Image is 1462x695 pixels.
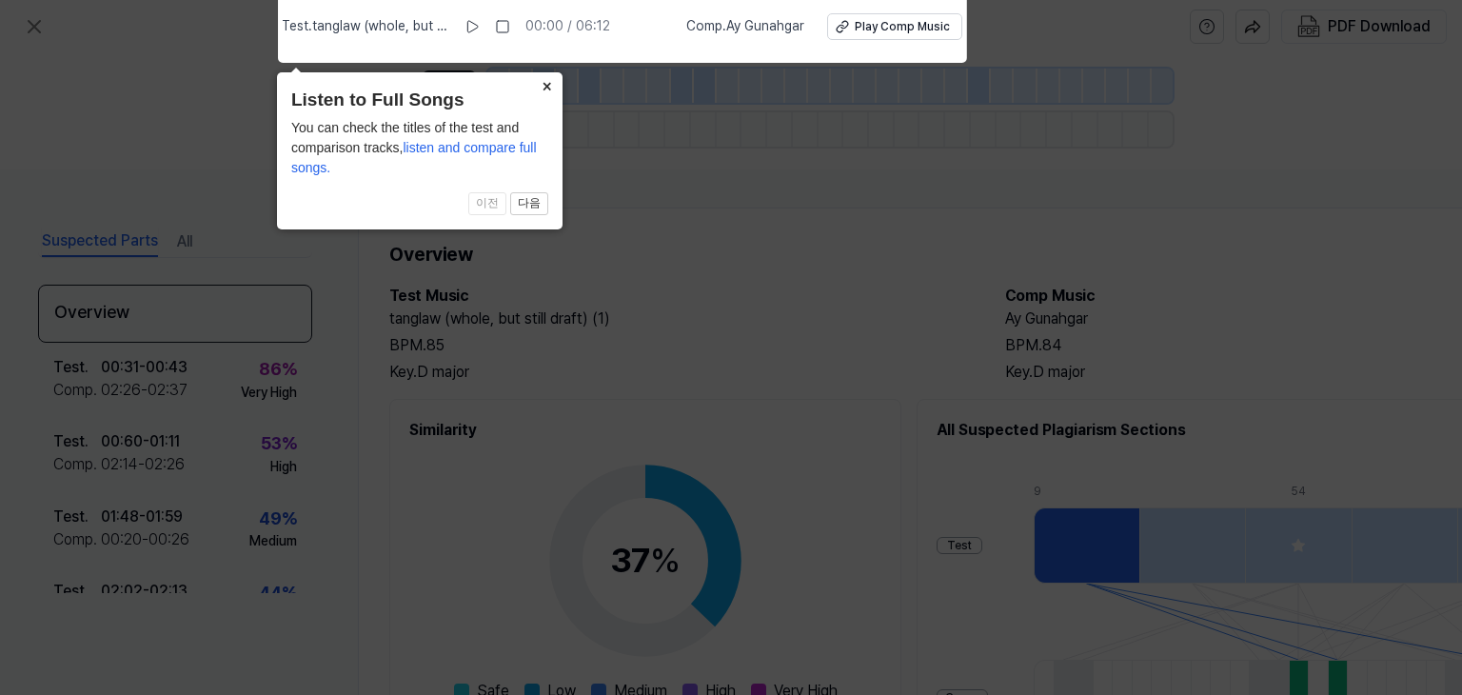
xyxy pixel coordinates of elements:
span: Comp . Ay Gunahgar [686,17,804,36]
button: 다음 [510,192,548,215]
span: Test . tanglaw (whole, but still draft) (1) [282,17,449,36]
header: Listen to Full Songs [291,87,548,114]
div: Play Comp Music [855,19,950,35]
div: You can check the titles of the test and comparison tracks, [291,118,548,178]
button: Close [532,72,563,99]
div: 00:00 / 06:12 [525,17,610,36]
span: listen and compare full songs. [291,140,537,175]
button: Play Comp Music [827,13,962,40]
